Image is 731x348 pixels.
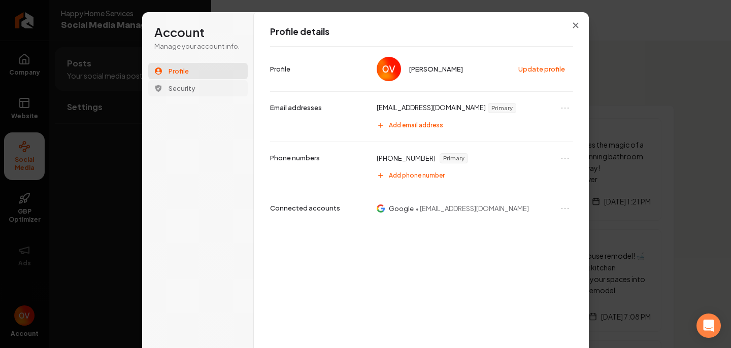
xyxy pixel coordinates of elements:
p: [PHONE_NUMBER] [377,154,436,163]
p: Profile [270,64,290,74]
button: Add phone number [372,167,573,184]
button: Profile [148,63,248,79]
p: Connected accounts [270,203,340,213]
button: Close modal [567,16,585,34]
span: Security [169,84,195,93]
span: Add phone number [389,171,445,180]
button: Add email address [372,117,573,133]
p: Email addresses [270,103,322,112]
img: Google [377,204,385,213]
span: Add email address [389,121,443,129]
div: Open Intercom Messenger [696,314,721,338]
button: Open menu [559,202,571,215]
button: Security [148,80,248,96]
h1: Account [154,24,242,41]
p: Manage your account info. [154,42,242,51]
p: Phone numbers [270,153,320,162]
span: [PERSON_NAME] [409,64,463,74]
span: • [EMAIL_ADDRESS][DOMAIN_NAME] [416,204,529,213]
h1: Profile details [270,26,573,38]
span: Primary [488,103,516,113]
p: [EMAIL_ADDRESS][DOMAIN_NAME] [377,103,486,113]
span: Profile [169,66,189,76]
button: Update profile [513,61,571,77]
span: Primary [440,154,468,163]
button: Open menu [559,152,571,164]
button: Open menu [559,102,571,114]
p: Google [389,204,414,213]
img: Oscar Valdivia [377,57,401,81]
